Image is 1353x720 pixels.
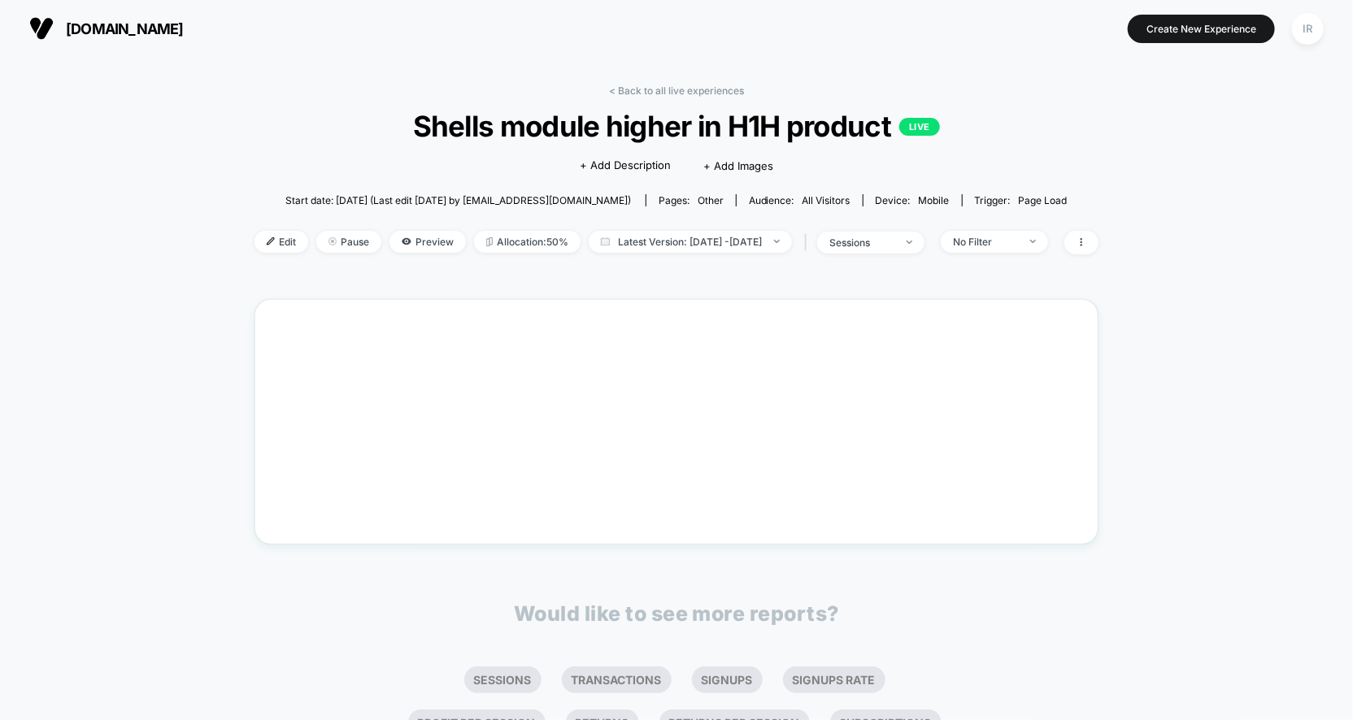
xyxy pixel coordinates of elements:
li: Signups Rate [783,666,885,693]
img: end [328,237,337,245]
span: + Add Description [580,158,671,174]
img: end [1030,240,1036,243]
span: other [698,194,724,206]
li: Sessions [464,666,542,693]
span: Allocation: 50% [474,231,581,253]
div: sessions [829,236,894,249]
p: LIVE [899,118,940,136]
span: | [800,231,817,254]
span: mobile [919,194,950,206]
div: Pages: [659,194,724,206]
button: IR [1287,12,1329,46]
span: Latest Version: [DATE] - [DATE] [589,231,792,253]
img: end [774,240,780,243]
span: + Add Images [703,159,773,172]
span: Shells module higher in H1H product [297,109,1056,143]
div: No Filter [953,236,1018,248]
span: Pause [316,231,381,253]
span: Edit [255,231,308,253]
button: Create New Experience [1128,15,1275,43]
img: Visually logo [29,16,54,41]
p: Would like to see more reports? [514,601,839,626]
button: [DOMAIN_NAME] [24,15,189,41]
li: Transactions [562,666,672,693]
img: rebalance [486,237,493,246]
span: [DOMAIN_NAME] [66,20,184,37]
a: < Back to all live experiences [609,85,744,97]
img: calendar [601,237,610,245]
span: Preview [389,231,466,253]
img: edit [267,237,275,245]
div: Trigger: [975,194,1068,206]
div: Audience: [749,194,851,206]
span: Start date: [DATE] (Last edit [DATE] by [EMAIL_ADDRESS][DOMAIN_NAME]) [285,194,631,206]
span: All Visitors [803,194,851,206]
img: end [907,241,912,244]
div: IR [1292,13,1324,45]
li: Signups [692,666,763,693]
span: Device: [863,194,962,206]
span: Page Load [1019,194,1068,206]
